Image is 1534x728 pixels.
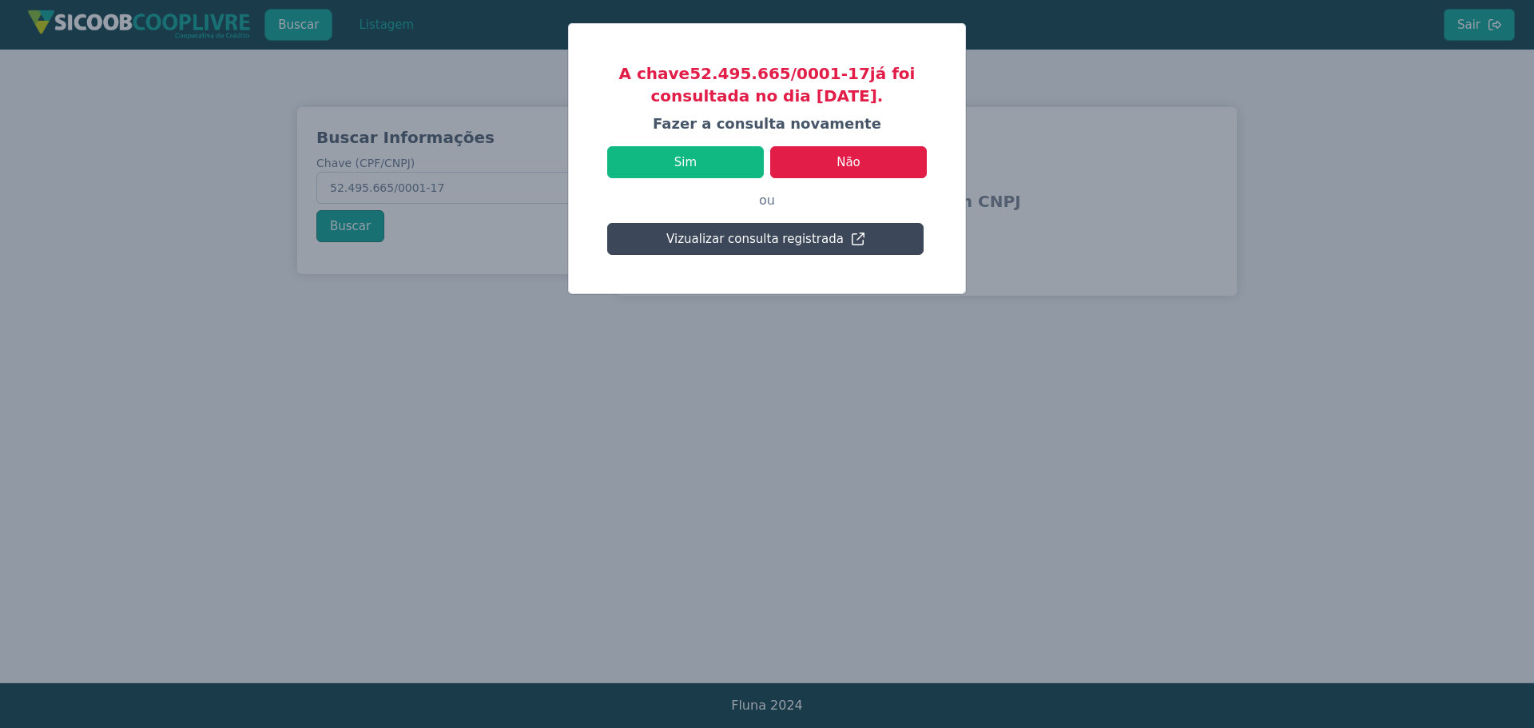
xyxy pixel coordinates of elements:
[770,146,927,178] button: Não
[607,62,927,107] h3: A chave 52.495.665/0001-17 já foi consultada no dia [DATE].
[607,146,764,178] button: Sim
[607,178,927,223] p: ou
[607,113,927,133] h4: Fazer a consulta novamente
[607,223,924,255] button: Vizualizar consulta registrada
